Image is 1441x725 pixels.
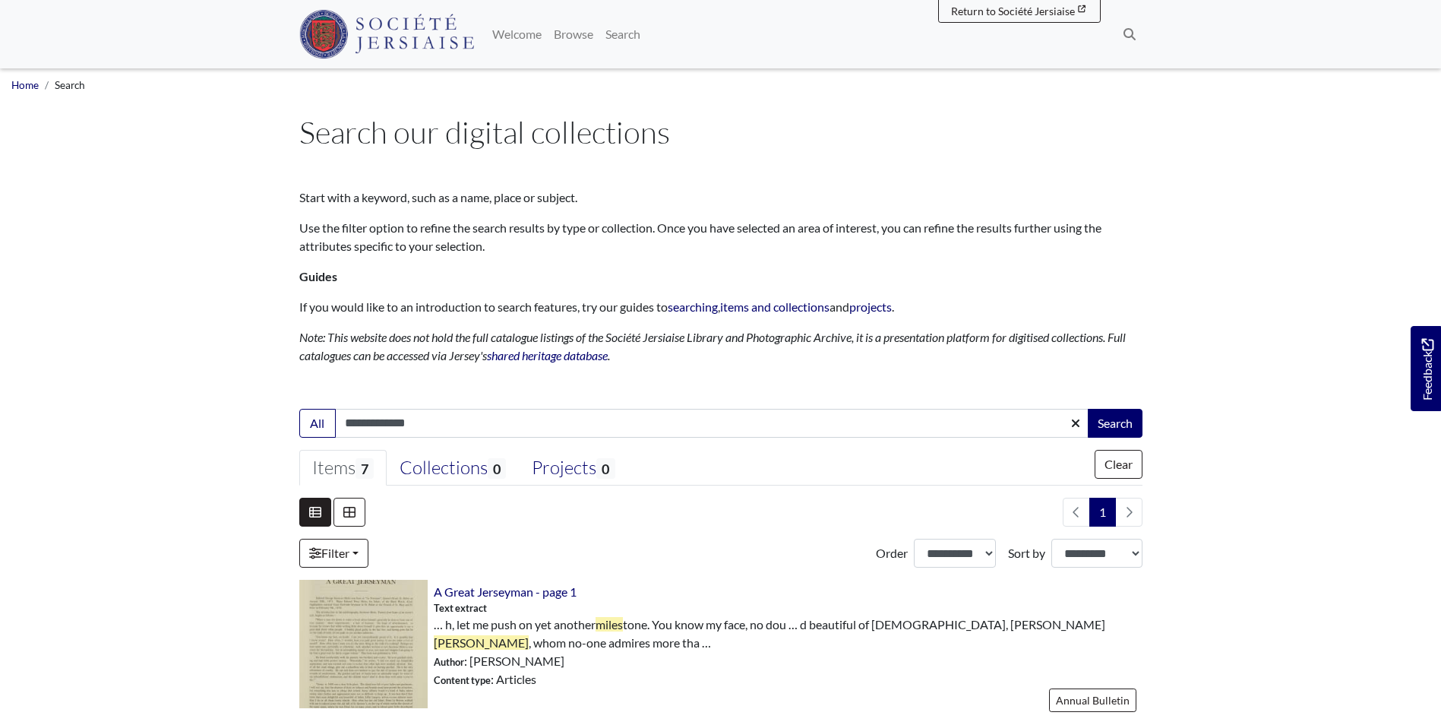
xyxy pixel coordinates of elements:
nav: pagination [1057,498,1142,527]
span: … h, let me push on yet another tone. You know my face, no dou … d beautiful of [DEMOGRAPHIC_DATA... [434,616,1142,652]
span: Text extract [434,601,487,616]
a: A Great Jerseyman - page 1 [434,584,577,599]
a: Filter [299,539,368,568]
label: Sort by [1008,544,1045,562]
span: Search [55,79,85,91]
div: Collections [400,457,506,480]
li: Previous page [1063,498,1090,527]
img: Société Jersiaise [299,10,475,59]
span: : Articles [434,670,536,689]
a: Would you like to provide feedback? [1411,326,1441,411]
p: Use the filter option to refine the search results by type or collection. Once you have selected ... [299,219,1142,255]
span: [PERSON_NAME] [434,635,529,650]
a: Welcome [486,19,548,49]
img: A Great Jerseyman - page 1 [299,580,428,708]
span: Return to Société Jersiaise [951,5,1075,17]
strong: Guides [299,269,337,283]
span: Content type [434,674,491,686]
span: : [PERSON_NAME] [434,652,564,670]
a: Home [11,79,39,91]
a: shared heritage database [487,348,608,362]
em: Note: This website does not hold the full catalogue listings of the Société Jersiaise Library and... [299,330,1126,362]
span: 0 [596,458,615,479]
a: Société Jersiaise logo [299,6,475,62]
a: Annual Bulletin [1049,689,1136,712]
a: Browse [548,19,599,49]
span: Goto page 1 [1089,498,1116,527]
p: If you would like to an introduction to search features, try our guides to , and . [299,298,1142,316]
button: All [299,409,336,438]
div: Projects [532,457,615,480]
span: 7 [356,458,374,479]
input: Enter one or more search terms... [335,409,1089,438]
a: items and collections [720,299,830,314]
span: Author [434,656,464,668]
h1: Search our digital collections [299,114,1142,150]
span: miles [596,617,623,632]
div: Items [312,457,374,480]
a: searching [668,299,718,314]
a: Search [599,19,646,49]
span: Feedback [1418,339,1436,400]
label: Order [876,544,908,562]
a: projects [849,299,892,314]
span: 0 [488,458,506,479]
p: Start with a keyword, such as a name, place or subject. [299,188,1142,207]
button: Search [1088,409,1142,438]
button: Clear [1095,450,1142,479]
